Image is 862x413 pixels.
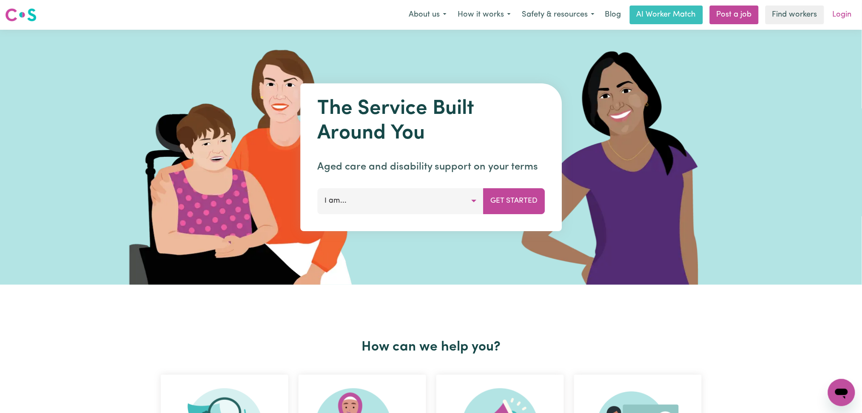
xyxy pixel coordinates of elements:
button: Safety & resources [516,6,600,24]
a: Login [828,6,857,24]
a: AI Worker Match [630,6,703,24]
h1: The Service Built Around You [317,97,545,146]
button: About us [403,6,452,24]
h2: How can we help you? [156,339,707,355]
a: Find workers [765,6,824,24]
button: How it works [452,6,516,24]
p: Aged care and disability support on your terms [317,159,545,175]
img: Careseekers logo [5,7,37,23]
button: Get Started [483,188,545,214]
a: Post a job [710,6,759,24]
a: Careseekers logo [5,5,37,25]
a: Blog [600,6,626,24]
iframe: Button to launch messaging window [828,379,855,406]
button: I am... [317,188,484,214]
